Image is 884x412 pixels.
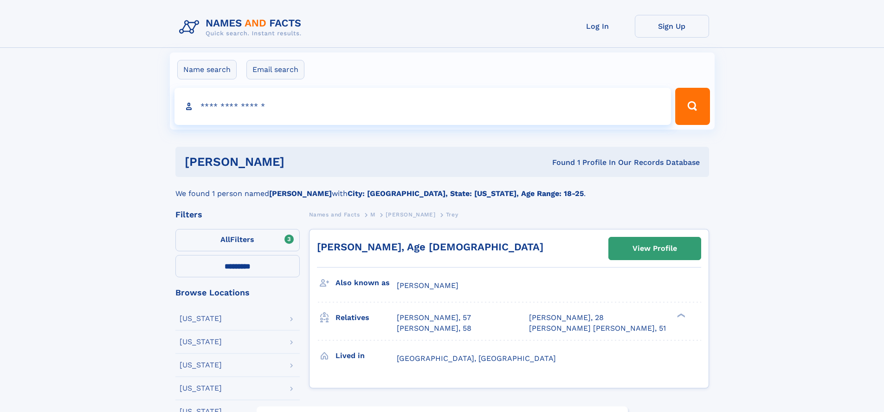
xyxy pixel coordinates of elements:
div: Found 1 Profile In Our Records Database [418,157,700,168]
h1: [PERSON_NAME] [185,156,419,168]
div: [US_STATE] [180,385,222,392]
span: [PERSON_NAME] [386,211,435,218]
label: Name search [177,60,237,79]
b: City: [GEOGRAPHIC_DATA], State: [US_STATE], Age Range: 18-25 [348,189,584,198]
span: [PERSON_NAME] [397,281,458,290]
a: Sign Up [635,15,709,38]
div: [US_STATE] [180,315,222,322]
a: M [370,209,375,220]
a: Names and Facts [309,209,360,220]
img: Logo Names and Facts [175,15,309,40]
a: View Profile [609,237,701,260]
label: Email search [246,60,304,79]
a: Log In [561,15,635,38]
a: [PERSON_NAME] [386,209,435,220]
a: [PERSON_NAME], 57 [397,313,471,323]
a: [PERSON_NAME], 58 [397,323,471,334]
input: search input [174,88,671,125]
button: Search Button [675,88,710,125]
div: Browse Locations [175,288,300,297]
span: [GEOGRAPHIC_DATA], [GEOGRAPHIC_DATA] [397,354,556,363]
span: Trey [446,211,458,218]
div: [US_STATE] [180,338,222,346]
b: [PERSON_NAME] [269,189,332,198]
a: [PERSON_NAME], 28 [529,313,604,323]
h3: Also known as [336,275,397,291]
div: We found 1 person named with . [175,177,709,199]
h3: Lived in [336,348,397,364]
div: Filters [175,210,300,219]
div: [US_STATE] [180,361,222,369]
h3: Relatives [336,310,397,326]
span: M [370,211,375,218]
div: ❯ [675,313,686,319]
label: Filters [175,229,300,251]
a: [PERSON_NAME], Age [DEMOGRAPHIC_DATA] [317,241,543,253]
a: [PERSON_NAME] [PERSON_NAME], 51 [529,323,666,334]
span: All [220,235,230,244]
div: View Profile [632,238,677,259]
